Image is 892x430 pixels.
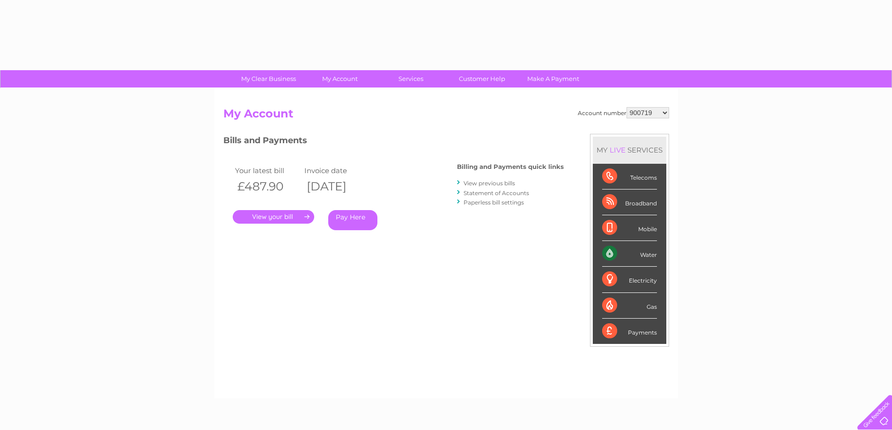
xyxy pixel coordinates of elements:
div: Mobile [602,215,657,241]
th: £487.90 [233,177,302,196]
a: My Account [301,70,378,87]
div: Gas [602,293,657,319]
a: . [233,210,314,224]
a: Customer Help [443,70,521,87]
div: MY SERVICES [593,137,666,163]
h4: Billing and Payments quick links [457,163,564,170]
td: Invoice date [302,164,372,177]
a: Paperless bill settings [464,199,524,206]
a: Statement of Accounts [464,189,529,197]
a: Pay Here [328,210,377,230]
div: Telecoms [602,164,657,189]
td: Your latest bill [233,164,302,177]
div: Payments [602,319,657,344]
div: Broadband [602,189,657,215]
a: Make A Payment [515,70,592,87]
a: Services [372,70,450,87]
div: Account number [578,107,669,118]
a: View previous bills [464,180,515,187]
th: [DATE] [302,177,372,196]
div: Water [602,241,657,267]
div: Electricity [602,267,657,292]
div: LIVE [608,146,627,154]
h2: My Account [223,107,669,125]
h3: Bills and Payments [223,134,564,150]
a: My Clear Business [230,70,307,87]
